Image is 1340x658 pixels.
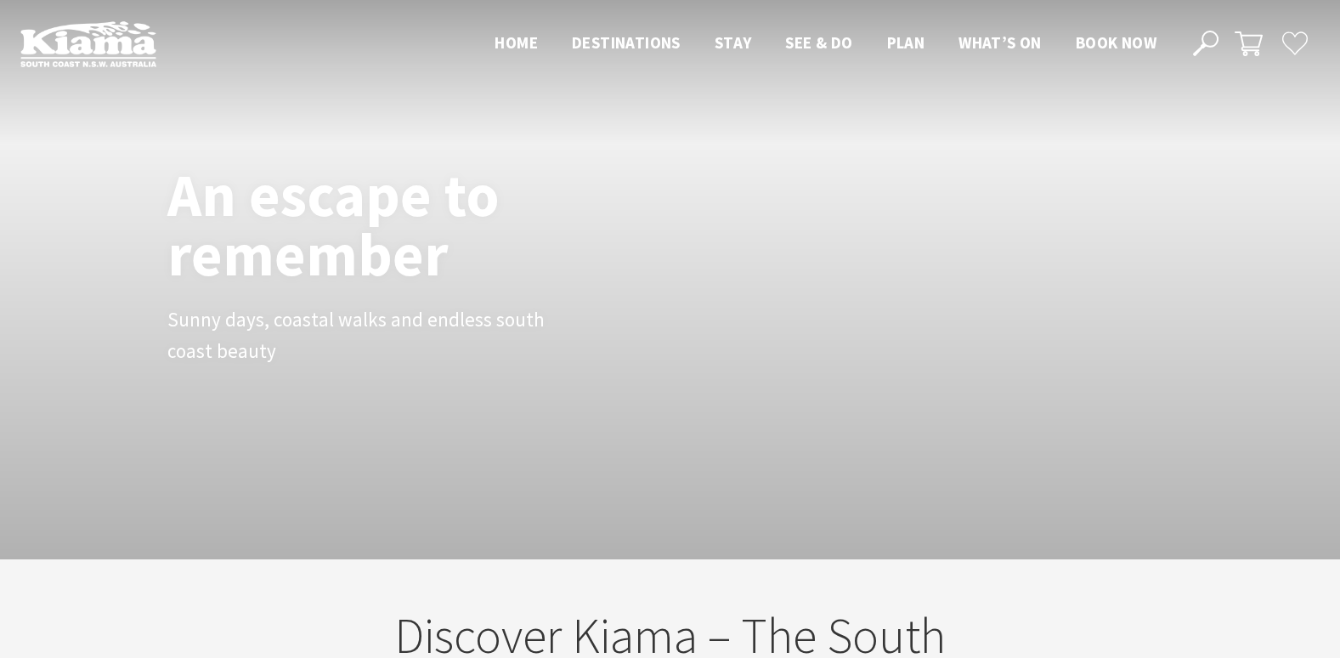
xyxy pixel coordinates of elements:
[167,165,635,284] h1: An escape to remember
[1076,32,1156,53] span: Book now
[20,20,156,67] img: Kiama Logo
[572,32,681,53] span: Destinations
[887,32,925,53] span: Plan
[785,32,852,53] span: See & Do
[958,32,1042,53] span: What’s On
[495,32,538,53] span: Home
[715,32,752,53] span: Stay
[478,30,1173,58] nav: Main Menu
[167,304,550,367] p: Sunny days, coastal walks and endless south coast beauty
